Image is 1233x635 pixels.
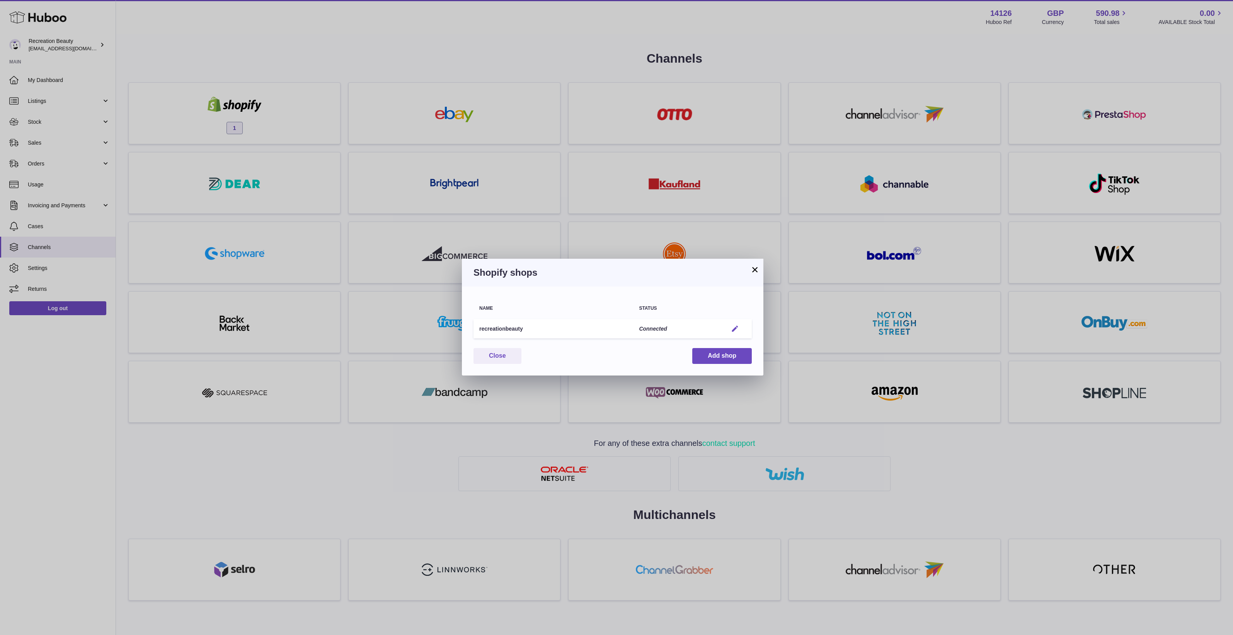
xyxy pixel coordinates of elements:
[473,348,521,364] button: Close
[633,319,722,339] td: Connected
[750,265,760,274] button: ×
[473,266,752,279] h3: Shopify shops
[479,306,627,311] div: Name
[692,348,752,364] button: Add shop
[639,306,716,311] div: Status
[473,319,633,339] td: recreationbeauty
